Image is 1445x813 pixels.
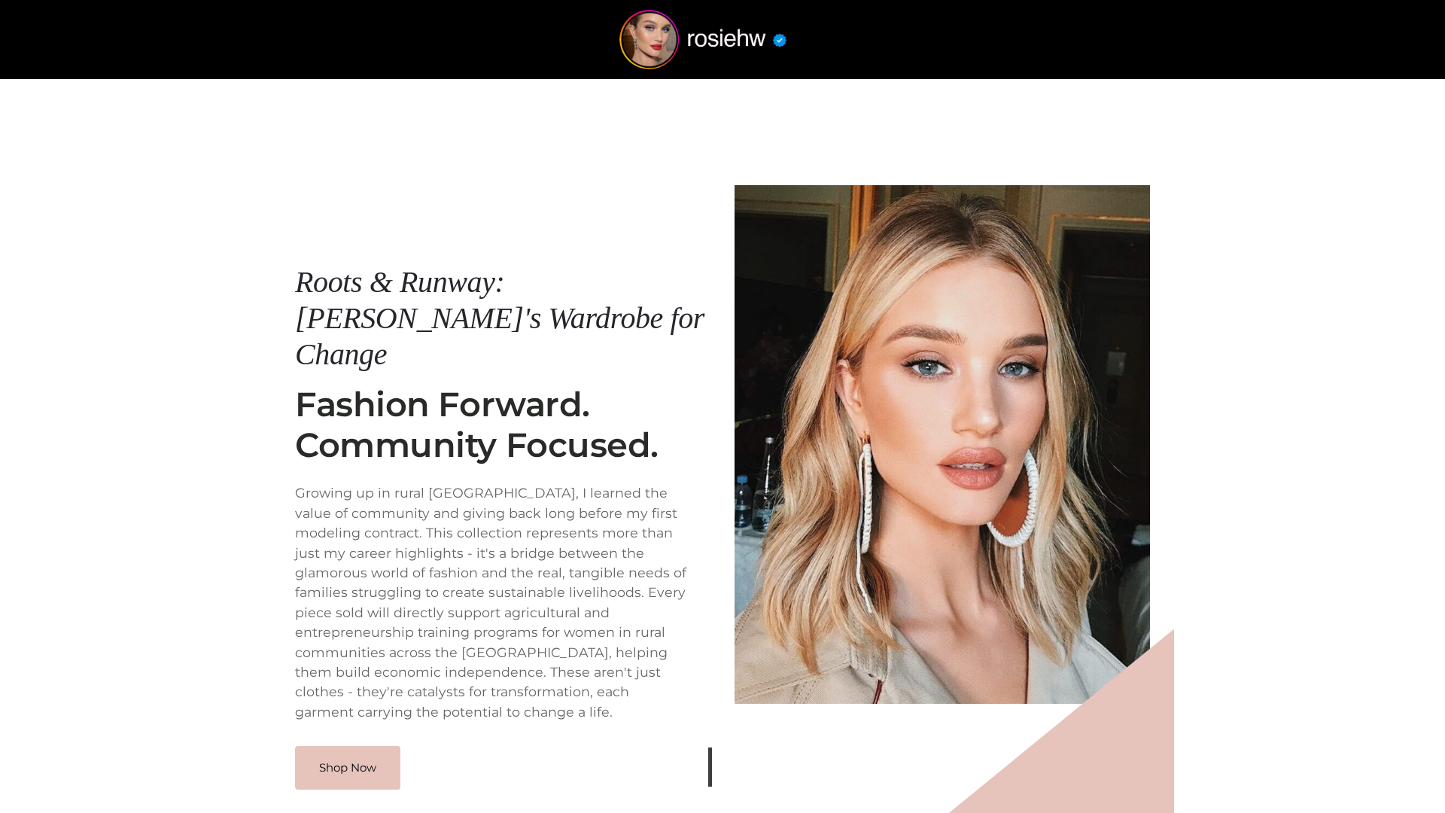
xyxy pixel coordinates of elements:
p: Growing up in rural [GEOGRAPHIC_DATA], I learned the value of community and giving back long befo... [295,483,710,722]
img: rosiehw [590,10,816,69]
a: Shop Now [295,746,400,790]
h2: Fashion Forward. Community Focused. [295,385,710,466]
h1: Roots & Runway: [PERSON_NAME]'s Wardrobe for Change [295,264,710,373]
